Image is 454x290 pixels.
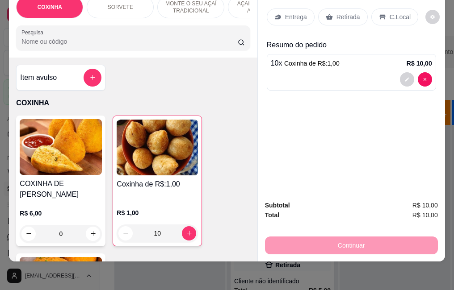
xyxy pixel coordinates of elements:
[20,119,102,175] img: product-image
[265,211,279,219] strong: Total
[265,202,290,209] strong: Subtotal
[20,209,102,218] p: R$ 6,00
[182,226,196,240] button: increase-product-quantity
[20,178,102,200] h4: COXINHA DE [PERSON_NAME]
[16,98,250,108] p: COXINHA
[21,29,46,36] label: Pesquisa
[267,40,436,50] p: Resumo do pedido
[390,12,411,21] p: C.Local
[412,200,438,210] span: R$ 10,00
[336,12,360,21] p: Retirada
[425,10,440,24] button: decrease-product-quantity
[108,4,133,11] p: SORVETE
[412,210,438,220] span: R$ 10,00
[407,59,432,68] p: R$ 10,00
[284,60,340,67] span: Coxinha de R$:1,00
[118,226,133,240] button: decrease-product-quantity
[271,58,340,69] p: 10 x
[400,72,414,87] button: decrease-product-quantity
[84,69,101,87] button: add-separate-item
[21,37,238,46] input: Pesquisa
[117,179,198,190] h4: Coxinha de R$:1,00
[418,72,432,87] button: decrease-product-quantity
[117,120,198,175] img: product-image
[20,72,57,83] h4: Item avulso
[117,208,198,217] p: R$ 1,00
[38,4,62,11] p: COXINHA
[285,12,307,21] p: Entrega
